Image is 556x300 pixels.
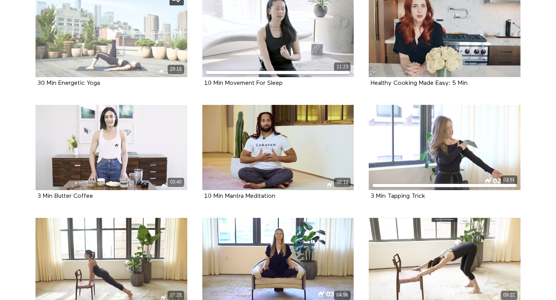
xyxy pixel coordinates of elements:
a: Healthy Cooking Made Easy: 5 Min [371,80,468,86]
div: 29:19 [168,65,184,74]
strong: 3 Min Tapping Trick [371,193,425,199]
div: 11:23 [334,62,351,71]
div: 03:40 [168,178,184,187]
div: 03:51 [501,175,517,184]
a: 10 Min Mantra Meditation 08:12 [202,105,354,190]
a: 3 Min Tapping Trick 03:51 [369,105,520,190]
a: 10 Min Mantra Meditation [204,193,275,199]
a: 30 Min Energetic Yoga [37,80,100,86]
div: 09:22 [501,291,517,300]
a: 3 Min Tapping Trick [371,193,425,199]
a: 3 Min Butter Coffee [37,193,93,199]
div: 08:12 [334,178,351,187]
div: 07:28 [168,291,184,300]
div: 04:56 [334,291,351,300]
strong: 10 Min Mantra Meditation [204,193,275,199]
a: 3 Min Butter Coffee 03:40 [36,105,187,190]
strong: 3 Min Butter Coffee [37,193,93,199]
